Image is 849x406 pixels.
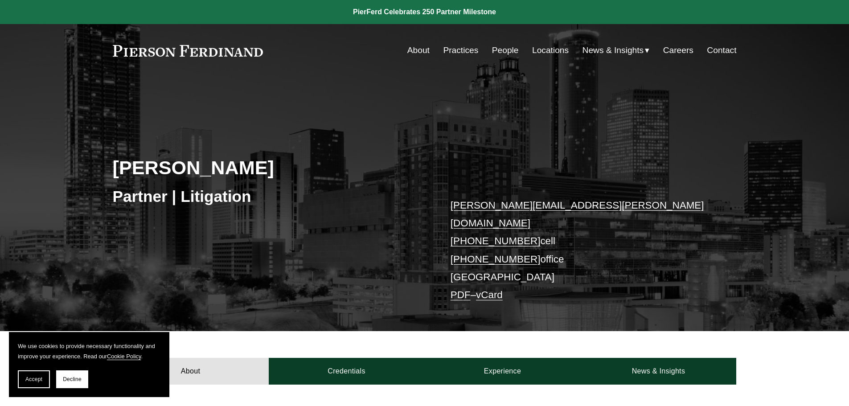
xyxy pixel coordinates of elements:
[451,197,710,304] p: cell office [GEOGRAPHIC_DATA] –
[56,370,88,388] button: Decline
[18,370,50,388] button: Accept
[580,358,736,385] a: News & Insights
[582,42,650,59] a: folder dropdown
[451,254,541,265] a: [PHONE_NUMBER]
[18,341,160,361] p: We use cookies to provide necessary functionality and improve your experience. Read our .
[63,376,82,382] span: Decline
[582,43,644,58] span: News & Insights
[443,42,478,59] a: Practices
[451,200,704,229] a: [PERSON_NAME][EMAIL_ADDRESS][PERSON_NAME][DOMAIN_NAME]
[107,353,141,360] a: Cookie Policy
[532,42,569,59] a: Locations
[451,235,541,246] a: [PHONE_NUMBER]
[425,358,581,385] a: Experience
[25,376,42,382] span: Accept
[492,42,519,59] a: People
[113,358,269,385] a: About
[407,42,430,59] a: About
[9,332,169,397] section: Cookie banner
[451,289,471,300] a: PDF
[707,42,736,59] a: Contact
[663,42,693,59] a: Careers
[113,187,425,206] h3: Partner | Litigation
[113,156,425,179] h2: [PERSON_NAME]
[269,358,425,385] a: Credentials
[476,289,503,300] a: vCard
